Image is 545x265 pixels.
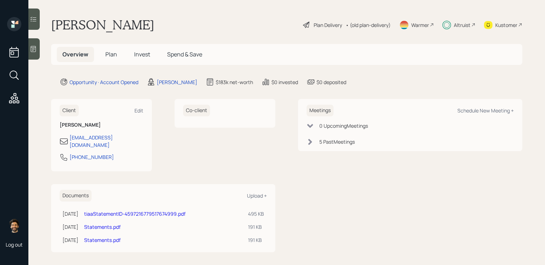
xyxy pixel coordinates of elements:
div: 0 Upcoming Meeting s [319,122,368,129]
div: Upload + [247,192,267,199]
div: [PERSON_NAME] [157,78,197,86]
div: Kustomer [495,21,517,29]
div: 191 KB [248,236,264,244]
div: 495 KB [248,210,264,217]
h6: Co-client [183,105,210,116]
span: Overview [62,50,88,58]
a: tiaaStatementID-4597216779517674999.pdf [84,210,186,217]
div: $183k net-worth [216,78,253,86]
h1: [PERSON_NAME] [51,17,154,33]
div: [EMAIL_ADDRESS][DOMAIN_NAME] [70,134,143,149]
div: 191 KB [248,223,264,231]
span: Spend & Save [167,50,202,58]
a: Statements.pdf [84,237,121,243]
div: Warmer [411,21,429,29]
img: eric-schwartz-headshot.png [7,219,21,233]
div: [DATE] [62,236,78,244]
a: Statements.pdf [84,223,121,230]
div: [DATE] [62,223,78,231]
div: 5 Past Meeting s [319,138,355,145]
div: Opportunity · Account Opened [70,78,138,86]
div: • (old plan-delivery) [346,21,391,29]
div: Schedule New Meeting + [457,107,514,114]
h6: Client [60,105,79,116]
h6: [PERSON_NAME] [60,122,143,128]
div: $0 deposited [316,78,346,86]
div: Plan Delivery [314,21,342,29]
div: Altruist [454,21,470,29]
div: Edit [134,107,143,114]
span: Plan [105,50,117,58]
div: Log out [6,241,23,248]
h6: Documents [60,190,92,201]
div: [DATE] [62,210,78,217]
div: [PHONE_NUMBER] [70,153,114,161]
div: $0 invested [271,78,298,86]
span: Invest [134,50,150,58]
h6: Meetings [307,105,334,116]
